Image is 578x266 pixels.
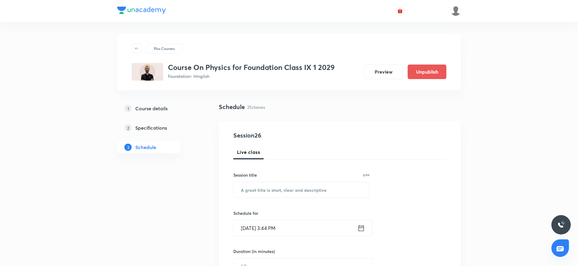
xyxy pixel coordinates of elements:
h4: Session 26 [233,131,344,140]
input: A great title is short, clear and descriptive [234,182,369,198]
h4: Schedule [219,102,245,111]
a: 1Course details [117,102,199,115]
p: 1 [124,105,132,112]
h5: Specifications [135,124,167,131]
button: avatar [395,6,405,16]
h3: Course On Physics for Foundation Class IX 1 2029 [168,63,335,72]
img: FC2DD64A-9717-41A1-9EBC-4CD3AA1F329D_plus.png [132,63,163,81]
img: Shivank [451,6,461,16]
a: Company Logo [117,7,166,15]
p: Plus Courses [154,46,175,51]
p: Foundation • Hinglish [168,73,335,79]
span: Live class [237,148,260,156]
h6: Schedule for [233,210,369,216]
h5: Course details [135,105,168,112]
p: 2 [124,124,132,131]
h6: Session title [233,172,257,178]
img: ttu [557,221,565,228]
p: 3 [124,144,132,151]
p: 25 classes [247,104,265,110]
a: 2Specifications [117,122,199,134]
button: Unpublish [408,65,446,79]
img: Company Logo [117,7,166,14]
h5: Schedule [135,144,156,151]
p: 0/99 [363,174,369,177]
h6: Duration (in minutes) [233,248,275,254]
img: avatar [397,8,403,14]
button: Preview [364,65,403,79]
